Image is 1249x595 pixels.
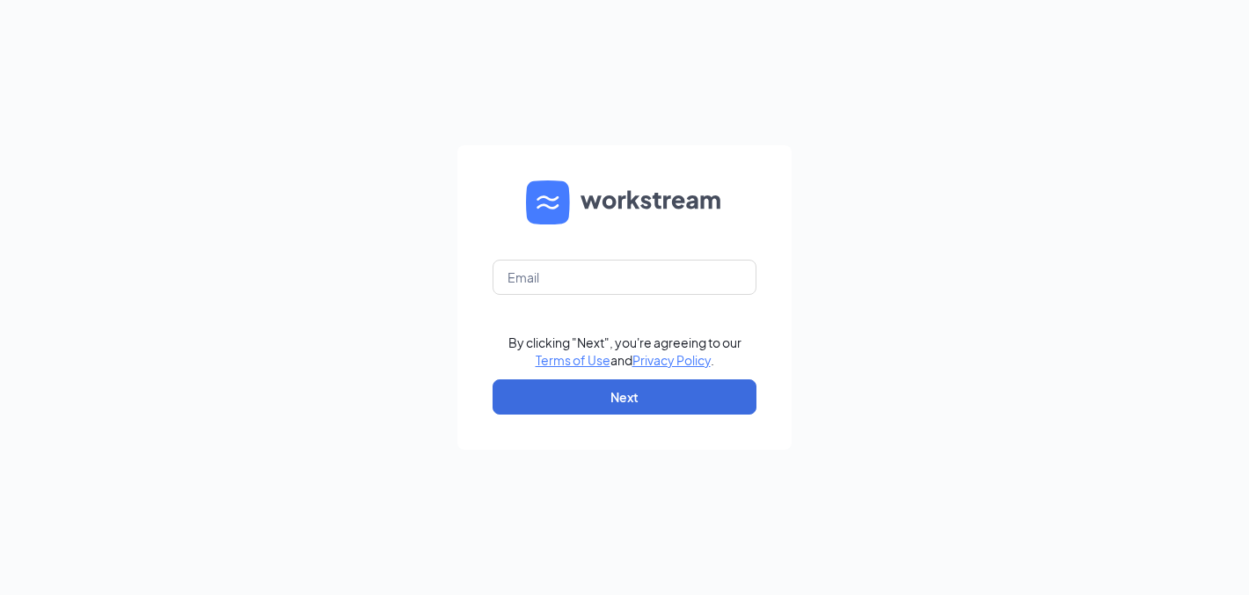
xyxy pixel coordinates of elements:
[526,180,723,224] img: WS logo and Workstream text
[493,260,756,295] input: Email
[493,379,756,415] button: Next
[536,352,610,368] a: Terms of Use
[632,352,711,368] a: Privacy Policy
[508,334,741,369] div: By clicking "Next", you're agreeing to our and .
